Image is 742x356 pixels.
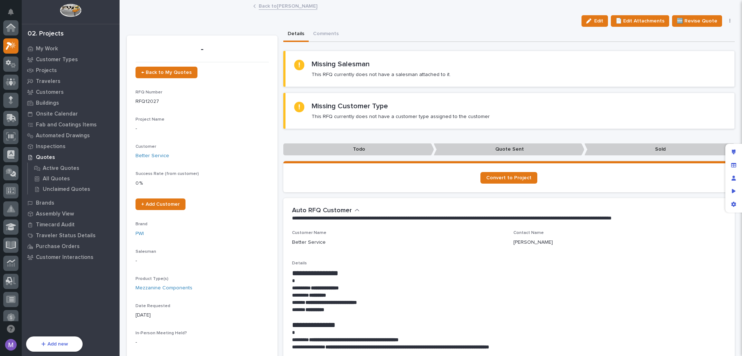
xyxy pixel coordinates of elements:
[36,222,75,228] p: Timecard Audit
[36,154,55,161] p: Quotes
[141,70,192,75] span: ← Back to My Quotes
[581,15,608,27] button: Edit
[136,145,156,149] span: Customer
[141,202,180,207] span: + Add Customer
[136,284,192,292] a: Mezzanine Components
[136,152,169,160] a: Better Service
[28,30,64,38] div: 02. Projects
[312,102,388,110] h2: Missing Customer Type
[136,331,187,335] span: In-Person Meeting Held?
[136,304,170,308] span: Date Requested
[259,1,317,10] a: Back to[PERSON_NAME]
[36,133,90,139] p: Automated Drawings
[136,117,164,122] span: Project Name
[22,152,120,163] a: Quotes
[136,198,185,210] a: + Add Customer
[22,208,120,219] a: Assembly View
[136,311,269,319] p: [DATE]
[283,143,434,155] p: Todo
[292,207,360,215] button: Auto RFQ Customer
[672,15,722,27] button: 🆕 Revise Quote
[22,65,120,76] a: Projects
[584,143,735,155] p: Sold
[312,113,490,120] p: This RFQ currently does not have a customer type assigned to the customer
[434,143,584,155] p: Quote Sent
[26,336,83,352] button: Add new
[22,43,120,54] a: My Work
[36,200,54,206] p: Brands
[309,27,343,42] button: Comments
[727,185,740,198] div: Preview as
[136,277,168,281] span: Product Type(s)
[136,222,147,226] span: Brand
[136,90,162,95] span: RFQ Number
[22,76,120,87] a: Travelers
[136,172,199,176] span: Success Rate (from customer)
[292,207,352,215] h2: Auto RFQ Customer
[3,321,18,336] button: Open support chat
[36,46,58,52] p: My Work
[727,146,740,159] div: Edit layout
[136,339,269,346] p: -
[36,56,78,63] p: Customer Types
[136,98,269,105] p: RFQ12027
[616,17,664,25] span: 📄 Edit Attachments
[22,87,120,97] a: Customers
[60,4,81,17] img: Workspace Logo
[312,71,451,78] p: This RFQ currently does not have a salesman attached to it.
[136,250,156,254] span: Salesman
[36,254,93,261] p: Customer Interactions
[28,173,120,184] a: All Quotes
[486,175,532,180] span: Convert to Project
[594,18,603,24] span: Edit
[22,119,120,130] a: Fab and Coatings Items
[3,4,18,20] button: Notifications
[611,15,669,27] button: 📄 Edit Attachments
[36,143,66,150] p: Inspections
[36,111,78,117] p: Onsite Calendar
[36,67,57,74] p: Projects
[22,219,120,230] a: Timecard Audit
[513,239,553,246] p: [PERSON_NAME]
[136,125,269,133] p: -
[36,100,59,106] p: Buildings
[677,17,717,25] span: 🆕 Revise Quote
[22,141,120,152] a: Inspections
[292,261,307,265] span: Details
[22,108,120,119] a: Onsite Calendar
[513,231,544,235] span: Contact Name
[727,198,740,211] div: App settings
[136,257,269,265] p: -
[43,186,90,193] p: Unclaimed Quotes
[43,165,79,172] p: Active Quotes
[480,172,537,184] a: Convert to Project
[22,130,120,141] a: Automated Drawings
[3,337,18,352] button: users-avatar
[22,97,120,108] a: Buildings
[136,230,144,238] a: PWI
[36,78,61,85] p: Travelers
[136,67,197,78] a: ← Back to My Quotes
[28,184,120,194] a: Unclaimed Quotes
[36,233,96,239] p: Traveler Status Details
[36,89,64,96] p: Customers
[36,243,80,250] p: Purchase Orders
[36,122,97,128] p: Fab and Coatings Items
[312,60,370,68] h2: Missing Salesman
[22,241,120,252] a: Purchase Orders
[43,176,70,182] p: All Quotes
[9,9,18,20] div: Notifications
[28,163,120,173] a: Active Quotes
[22,197,120,208] a: Brands
[727,159,740,172] div: Manage fields and data
[136,180,269,187] p: 0 %
[22,54,120,65] a: Customer Types
[136,44,269,55] p: -
[36,211,74,217] p: Assembly View
[22,252,120,263] a: Customer Interactions
[283,27,309,42] button: Details
[727,172,740,185] div: Manage users
[22,230,120,241] a: Traveler Status Details
[292,231,326,235] span: Customer Name
[292,239,326,246] p: Better Service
